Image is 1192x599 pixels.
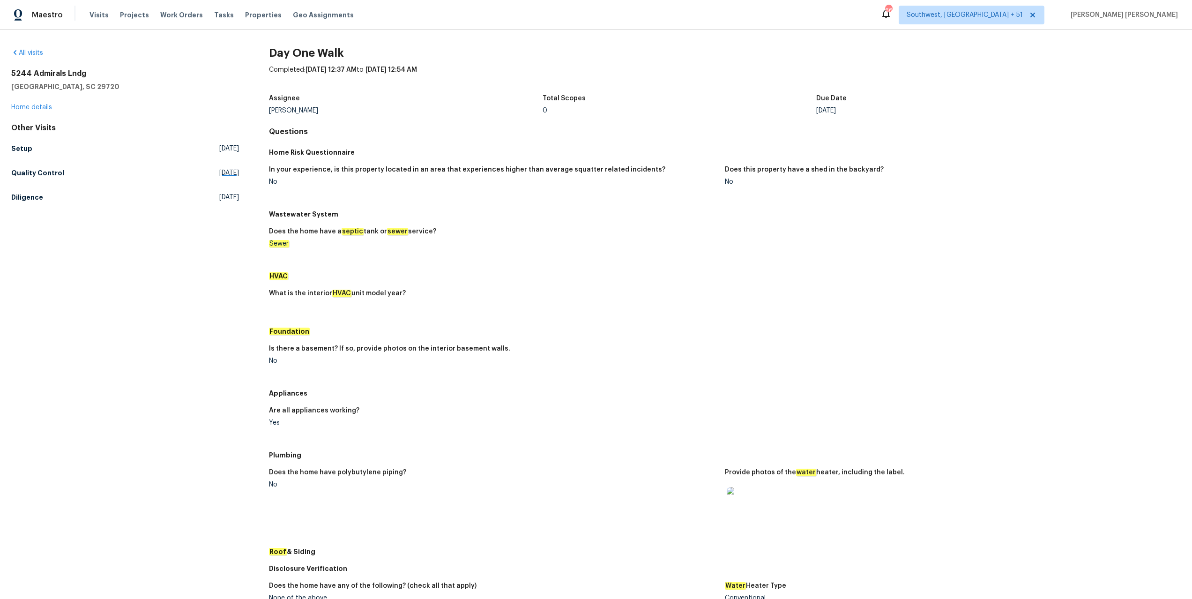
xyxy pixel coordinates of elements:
h5: Setup [11,144,32,153]
h5: Wastewater System [269,210,1181,219]
span: Geo Assignments [293,10,354,20]
div: No [269,481,717,488]
h5: In your experience, is this property located in an area that experiences higher than average squa... [269,166,665,173]
div: [DATE] [816,107,1090,114]
span: [DATE] 12:54 AM [365,67,417,73]
em: septic [342,228,364,235]
div: [PERSON_NAME] [269,107,543,114]
span: Work Orders [160,10,203,20]
em: Sewer [269,240,289,247]
span: [DATE] [219,168,239,178]
div: Yes [269,419,717,426]
h5: Heater Type [725,583,786,589]
div: No [725,179,1173,185]
h5: Does this property have a shed in the backyard? [725,166,884,173]
h5: Home Risk Questionnaire [269,148,1181,157]
h5: What is the interior unit model year? [269,290,406,297]
div: 0 [543,107,816,114]
span: Southwest, [GEOGRAPHIC_DATA] + 51 [907,10,1023,20]
h5: Does the home have polybutylene piping? [269,469,406,476]
h5: Assignee [269,95,300,102]
h5: Plumbing [269,450,1181,460]
a: All visits [11,50,43,56]
div: 664 [885,6,892,15]
div: Other Visits [11,123,239,133]
em: Roof [269,548,287,555]
h5: [GEOGRAPHIC_DATA], SC 29720 [11,82,239,91]
em: Foundation [269,328,310,335]
h5: Due Date [816,95,847,102]
span: [DATE] [219,193,239,202]
span: [DATE] [219,144,239,153]
h5: Does the home have any of the following? (check all that apply) [269,583,477,589]
em: HVAC [332,290,351,297]
span: [DATE] 12:37 AM [305,67,357,73]
div: No [269,179,717,185]
em: HVAC [269,272,288,280]
span: Properties [245,10,282,20]
span: Projects [120,10,149,20]
h2: 5244 Admirals Lndg [11,69,239,78]
h5: Total Scopes [543,95,586,102]
h4: Questions [269,127,1181,136]
h5: Provide photos of the heater, including the label. [725,469,905,476]
em: Water [725,582,746,590]
a: Home details [11,104,52,111]
h5: Quality Control [11,168,64,178]
em: sewer [387,228,408,235]
h5: Is there a basement? If so, provide photos on the interior basement walls. [269,345,510,352]
span: Visits [89,10,109,20]
h5: Are all appliances working? [269,407,359,414]
em: water [796,469,816,476]
h5: & Siding [269,547,1181,556]
span: Tasks [214,12,234,18]
h5: Appliances [269,389,1181,398]
span: [PERSON_NAME] [PERSON_NAME] [1067,10,1178,20]
h5: Diligence [11,193,43,202]
a: Setup[DATE] [11,140,239,157]
h5: Disclosure Verification [269,564,1181,573]
span: Maestro [32,10,63,20]
div: Completed: to [269,65,1181,90]
h5: Does the home have a tank or service? [269,228,436,235]
h2: Day One Walk [269,48,1181,58]
a: Quality Control[DATE] [11,165,239,181]
div: No [269,358,717,364]
a: Diligence[DATE] [11,189,239,206]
